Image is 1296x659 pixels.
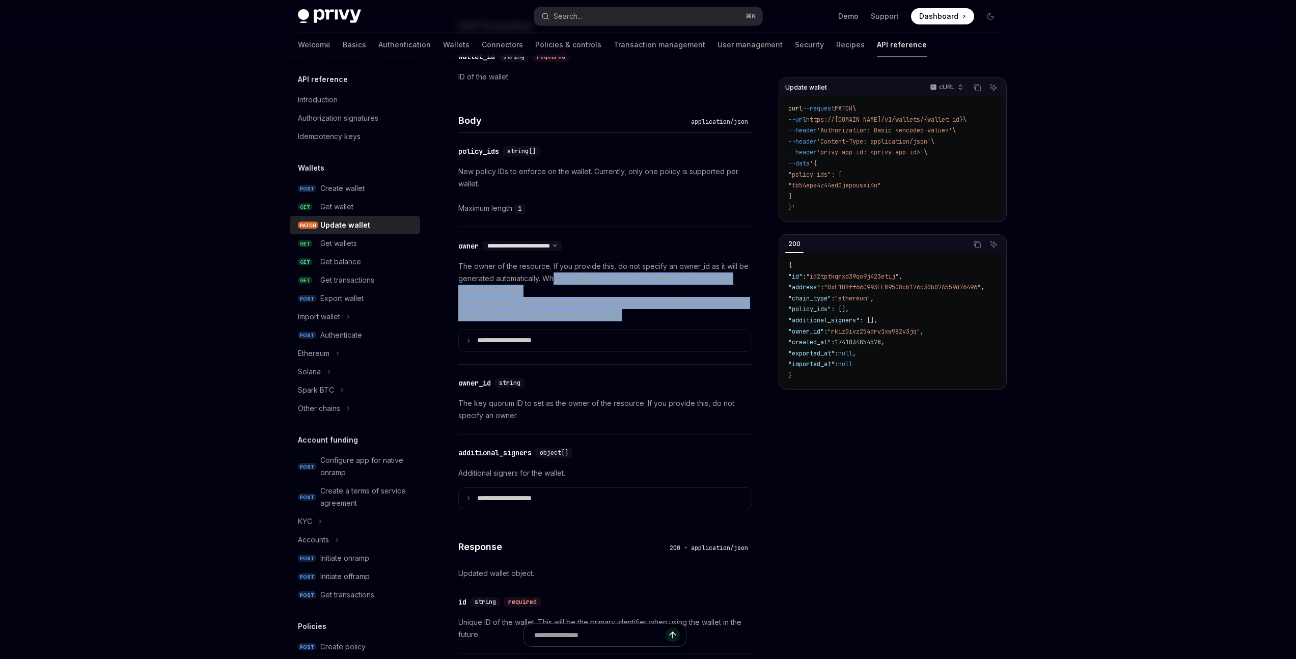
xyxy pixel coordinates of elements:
a: POSTInitiate offramp [290,567,420,586]
div: required [504,597,541,607]
span: --url [788,116,806,124]
span: \ [931,138,934,146]
span: : [824,327,828,336]
span: 'Content-Type: application/json' [817,138,931,146]
span: : [820,283,824,291]
span: Dashboard [919,11,958,21]
span: : [835,360,838,368]
span: "0xF1DBff66C993EE895C8cb176c30b07A559d76496" [824,283,981,291]
div: application/json [687,117,752,127]
div: Get transactions [320,274,374,286]
div: Search... [554,10,582,22]
span: "policy_ids": [ [788,171,842,179]
a: API reference [877,33,927,57]
a: Basics [343,33,366,57]
span: 'privy-app-id: <privy-app-id>' [817,148,924,156]
a: Transaction management [614,33,705,57]
span: null [838,349,852,358]
button: Toggle Accounts section [290,531,420,549]
a: Authorization signatures [290,109,420,127]
div: Get balance [320,256,361,268]
span: 'Authorization: Basic <encoded-value>' [817,126,952,134]
span: Update wallet [785,84,827,92]
input: Ask a question... [534,624,666,646]
div: Solana [298,366,321,378]
div: Get transactions [320,589,374,601]
a: GETGet wallets [290,234,420,253]
div: additional_signers [458,448,532,458]
a: GETGet transactions [290,271,420,289]
button: Toggle dark mode [982,8,999,24]
span: : [831,294,835,303]
p: Updated wallet object. [458,567,752,580]
span: } [788,371,792,379]
span: "imported_at" [788,360,835,368]
p: cURL [939,83,955,91]
span: GET [298,258,312,266]
span: PATCH [835,104,852,113]
span: "id2tptkqrxd39qo9j423etij" [806,272,899,281]
button: Toggle Ethereum section [290,344,420,363]
span: ] [788,193,792,201]
span: null [838,360,852,368]
a: POSTConfigure app for native onramp [290,451,420,482]
div: Spark BTC [298,384,334,396]
a: Welcome [298,33,330,57]
div: Initiate onramp [320,552,369,564]
a: Wallets [443,33,470,57]
span: , [899,272,902,281]
span: : [803,272,806,281]
span: }' [788,203,795,211]
a: POSTInitiate onramp [290,549,420,567]
span: --request [803,104,835,113]
div: Authorization signatures [298,112,378,124]
button: Ask AI [987,238,1000,251]
span: "rkiz0ivz254drv1xw982v3jq" [828,327,920,336]
span: '{ [810,159,817,168]
span: "tb54eps4z44ed0jepousxi4n" [788,181,881,189]
span: curl [788,104,803,113]
span: POST [298,295,316,303]
span: "policy_ids" [788,305,831,313]
a: Policies & controls [535,33,601,57]
span: POST [298,493,316,501]
div: Get wallet [320,201,353,213]
span: "created_at" [788,338,831,346]
span: POST [298,332,316,339]
span: , [881,338,885,346]
a: POSTCreate a terms of service agreement [290,482,420,512]
p: Unique ID of the wallet. This will be the primary identifier when using the wallet in the future. [458,616,752,641]
span: POST [298,185,316,193]
p: The owner of the resource. If you provide this, do not specify an owner_id as it will be generate... [458,260,752,321]
a: POSTCreate wallet [290,179,420,198]
span: { [788,261,792,269]
div: KYC [298,515,312,528]
span: : [831,338,835,346]
span: string[] [507,147,536,155]
div: Get wallets [320,237,357,250]
span: "id" [788,272,803,281]
button: Toggle KYC section [290,512,420,531]
div: Maximum length: [458,202,752,214]
span: GET [298,240,312,248]
span: : [835,349,838,358]
div: Create policy [320,641,366,653]
a: Recipes [836,33,865,57]
a: Security [795,33,824,57]
span: "additional_signers" [788,316,860,324]
button: Toggle Spark BTC section [290,381,420,399]
span: GET [298,203,312,211]
p: ID of the wallet. [458,71,752,83]
span: "address" [788,283,820,291]
div: policy_ids [458,146,499,156]
span: POST [298,463,316,471]
div: Update wallet [320,219,370,231]
div: Introduction [298,94,338,106]
div: Configure app for native onramp [320,454,414,479]
div: Import wallet [298,311,340,323]
a: Dashboard [911,8,974,24]
span: \ [852,104,856,113]
a: Demo [838,11,859,21]
h5: Policies [298,620,326,633]
span: , [981,283,984,291]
